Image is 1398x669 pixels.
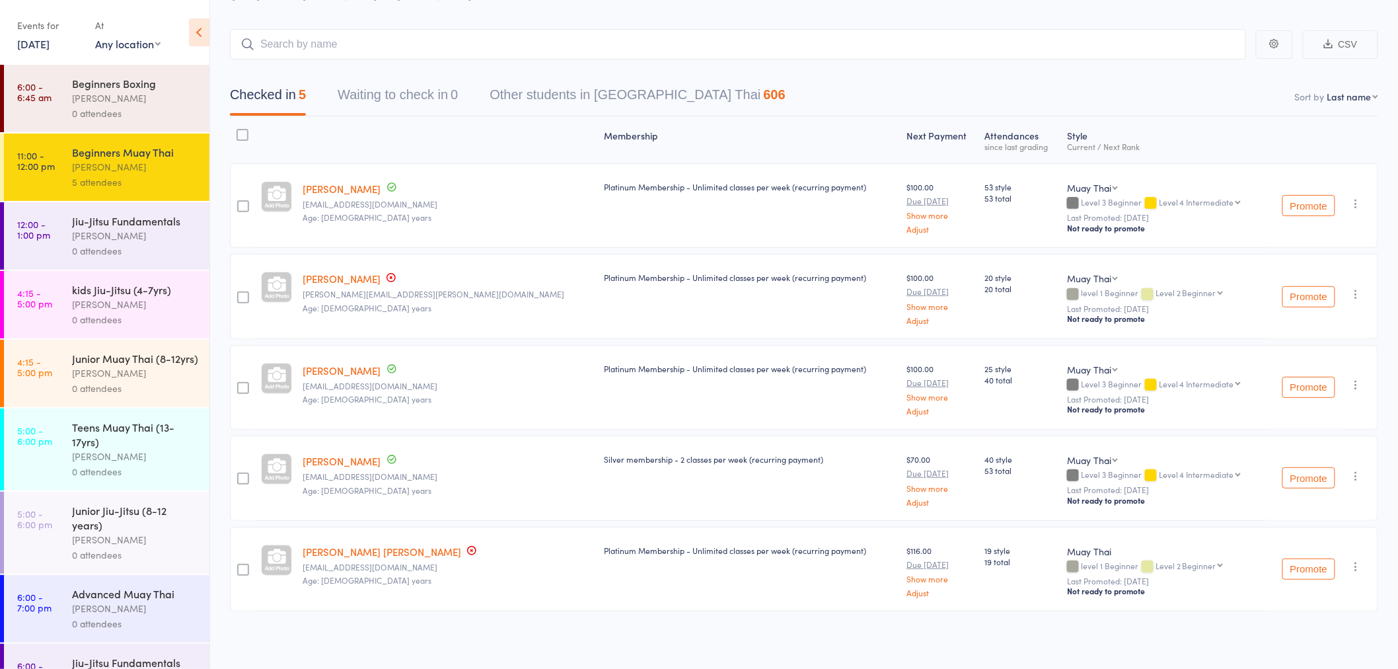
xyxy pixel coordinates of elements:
[95,15,161,36] div: At
[72,586,198,601] div: Advanced Muay Thai
[1067,453,1111,467] div: Muay Thai
[72,547,198,563] div: 0 attendees
[95,36,161,51] div: Any location
[1067,561,1261,572] div: level 1 Beginner
[1067,545,1261,558] div: Muay Thai
[906,560,975,569] small: Due [DATE]
[17,425,52,446] time: 5:00 - 6:00 pm
[1156,561,1216,570] div: Level 2 Beginner
[906,453,975,506] div: $70.00
[1327,90,1372,103] div: Last name
[906,407,975,415] a: Adjust
[72,243,198,258] div: 0 attendees
[1067,363,1111,376] div: Muay Thai
[906,316,975,325] a: Adjust
[17,592,52,613] time: 6:00 - 7:00 pm
[72,175,198,190] div: 5 attendees
[17,356,52,377] time: 4:15 - 5:00 pm
[303,454,381,468] a: [PERSON_NAME]
[906,545,975,597] div: $116.00
[303,200,594,209] small: cbritton1980@hotmail.com
[906,498,975,506] a: Adjust
[72,366,198,381] div: [PERSON_NAME]
[906,287,975,296] small: Due [DATE]
[4,492,209,574] a: 5:00 -6:00 pmJunior Jiu-Jitsu (8-12 years)[PERSON_NAME]0 attendees
[72,312,198,327] div: 0 attendees
[605,272,897,283] div: Platinum Membership - Unlimited classes per week (recurring payment)
[605,363,897,374] div: Platinum Membership - Unlimited classes per week (recurring payment)
[985,374,1056,385] span: 40 total
[1067,485,1261,494] small: Last Promoted: [DATE]
[72,616,198,631] div: 0 attendees
[4,340,209,407] a: 4:15 -5:00 pmJunior Muay Thai (8-12yrs)[PERSON_NAME]0 attendees
[4,65,209,132] a: 6:00 -6:45 amBeginners Boxing[PERSON_NAME]0 attendees
[1282,195,1335,216] button: Promote
[1282,286,1335,307] button: Promote
[4,202,209,270] a: 12:00 -1:00 pmJiu-Jitsu Fundamentals[PERSON_NAME]0 attendees
[303,212,431,223] span: Age: [DEMOGRAPHIC_DATA] years
[17,508,52,530] time: 5:00 - 6:00 pm
[1067,470,1261,481] div: Level 3 Beginner
[72,601,198,616] div: [PERSON_NAME]
[906,469,975,478] small: Due [DATE]
[72,464,198,479] div: 0 attendees
[303,302,431,313] span: Age: [DEMOGRAPHIC_DATA] years
[605,545,897,556] div: Platinum Membership - Unlimited classes per week (recurring payment)
[303,574,431,586] span: Age: [DEMOGRAPHIC_DATA] years
[303,182,381,196] a: [PERSON_NAME]
[72,449,198,464] div: [PERSON_NAME]
[1067,379,1261,391] div: Level 3 Beginner
[985,142,1056,151] div: since last grading
[299,87,306,102] div: 5
[985,465,1056,476] span: 53 total
[1067,495,1261,506] div: Not ready to promote
[1067,223,1261,233] div: Not ready to promote
[72,214,198,228] div: Jiu-Jitsu Fundamentals
[1067,272,1111,285] div: Muay Thai
[906,574,975,583] a: Show more
[599,122,902,157] div: Membership
[72,420,198,449] div: Teens Muay Thai (13-17yrs)
[72,106,198,121] div: 0 attendees
[1159,198,1234,206] div: Level 4 Intermediate
[906,272,975,324] div: $100.00
[17,81,52,102] time: 6:00 - 6:45 am
[906,378,975,387] small: Due [DATE]
[451,87,458,102] div: 0
[1067,304,1261,313] small: Last Promoted: [DATE]
[303,381,594,391] small: Rwche7@gmail.com
[17,288,52,309] time: 4:15 - 5:00 pm
[303,272,381,286] a: [PERSON_NAME]
[17,219,50,240] time: 12:00 - 1:00 pm
[303,472,594,481] small: ethanirwin71@gmail.com
[901,122,980,157] div: Next Payment
[1282,467,1335,489] button: Promote
[1067,213,1261,222] small: Last Promoted: [DATE]
[906,181,975,233] div: $100.00
[1067,586,1261,596] div: Not ready to promote
[17,150,55,171] time: 11:00 - 12:00 pm
[985,363,1056,374] span: 25 style
[906,393,975,401] a: Show more
[72,503,198,532] div: Junior Jiu-Jitsu (8-12 years)
[605,181,897,192] div: Platinum Membership - Unlimited classes per week (recurring payment)
[490,81,786,116] button: Other students in [GEOGRAPHIC_DATA] Thai606
[17,15,82,36] div: Events for
[1159,470,1234,479] div: Level 4 Intermediate
[1156,288,1216,297] div: Level 2 Beginner
[985,181,1056,192] span: 53 style
[4,575,209,643] a: 6:00 -7:00 pmAdvanced Muay Thai[PERSON_NAME]0 attendees
[72,76,198,91] div: Beginners Boxing
[985,545,1056,556] span: 19 style
[1282,377,1335,398] button: Promote
[1067,576,1261,586] small: Last Promoted: [DATE]
[1282,559,1335,580] button: Promote
[230,29,1246,59] input: Search by name
[1067,404,1261,414] div: Not ready to promote
[72,159,198,175] div: [PERSON_NAME]
[72,351,198,366] div: Junior Muay Thai (8-12yrs)
[985,192,1056,204] span: 53 total
[72,91,198,106] div: [PERSON_NAME]
[338,81,458,116] button: Waiting to check in0
[72,297,198,312] div: [PERSON_NAME]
